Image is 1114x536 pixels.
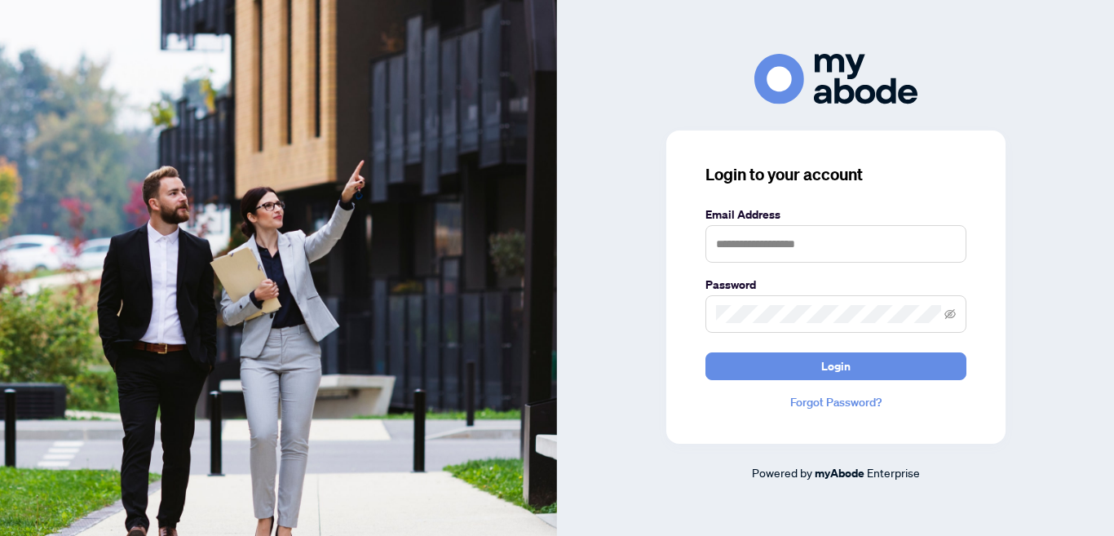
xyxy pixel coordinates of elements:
label: Password [705,276,966,294]
span: Powered by [752,465,812,480]
label: Email Address [705,206,966,224]
a: myAbode [815,464,864,482]
img: ma-logo [754,54,917,104]
span: Login [821,353,851,379]
span: Enterprise [867,465,920,480]
h3: Login to your account [705,163,966,186]
span: eye-invisible [944,308,956,320]
a: Forgot Password? [705,393,966,411]
button: Login [705,352,966,380]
